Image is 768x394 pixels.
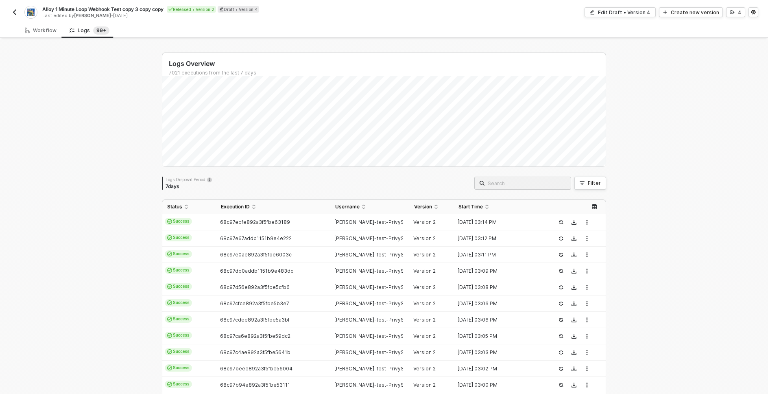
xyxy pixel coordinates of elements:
[25,27,57,34] div: Workflow
[220,235,292,241] span: 68c97e67addb1151b9e4e222
[454,300,542,307] div: [DATE] 03:06 PM
[167,252,172,256] span: icon-cards
[730,10,735,15] span: icon-versioning
[454,235,542,242] div: [DATE] 03:12 PM
[220,300,289,306] span: 68c97cfce892a3f5fbe5b3e7
[458,204,483,210] span: Start Time
[454,349,542,356] div: [DATE] 03:03 PM
[93,26,109,35] sup: 7021
[334,349,411,355] span: [PERSON_NAME]-test-PrivySo...
[221,204,250,210] span: Execution ID
[165,250,192,258] span: Success
[572,252,576,257] span: icon-download
[572,301,576,306] span: icon-download
[165,299,192,306] span: Success
[165,381,192,388] span: Success
[169,70,606,76] div: 7021 executions from the last 7 days
[413,366,436,372] span: Version 2
[454,200,549,214] th: Start Time
[334,317,411,323] span: [PERSON_NAME]-test-PrivySo...
[559,301,563,306] span: icon-success-page
[334,235,411,241] span: [PERSON_NAME]-test-PrivySo...
[166,183,212,190] div: 7 days
[590,10,595,15] span: icon-edit
[572,366,576,371] span: icon-download
[413,284,436,290] span: Version 2
[454,366,542,372] div: [DATE] 03:02 PM
[572,236,576,241] span: icon-download
[572,269,576,274] span: icon-download
[219,7,224,11] span: icon-edit
[559,220,563,225] span: icon-success-page
[167,219,172,224] span: icon-cards
[167,235,172,240] span: icon-cards
[42,13,383,19] div: Last edited by - [DATE]
[165,218,192,225] span: Success
[220,284,290,290] span: 68c97d56e892a3f5fbe5cfb6
[334,382,411,388] span: [PERSON_NAME]-test-PrivySo...
[454,219,542,225] div: [DATE] 03:14 PM
[42,6,164,13] span: Alloy 1 Minute Loop Webhook Test copy 3 copy copy
[413,252,436,258] span: Version 2
[74,13,111,18] span: [PERSON_NAME]
[413,317,436,323] span: Version 2
[572,334,576,339] span: icon-download
[559,269,563,274] span: icon-success-page
[454,333,542,339] div: [DATE] 03:05 PM
[559,366,563,371] span: icon-success-page
[454,382,542,388] div: [DATE] 03:00 PM
[167,268,172,273] span: icon-cards
[413,300,436,306] span: Version 2
[220,382,290,388] span: 68c97b94e892a3f5fbe53111
[413,382,436,388] span: Version 2
[454,317,542,323] div: [DATE] 03:06 PM
[559,334,563,339] span: icon-success-page
[559,285,563,290] span: icon-success-page
[559,317,563,322] span: icon-success-page
[409,200,454,214] th: Version
[335,204,360,210] span: Username
[559,236,563,241] span: icon-success-page
[413,235,436,241] span: Version 2
[559,383,563,387] span: icon-success-page
[165,348,192,355] span: Success
[169,59,606,68] div: Logs Overview
[592,204,597,209] span: icon-table
[216,200,330,214] th: Execution ID
[167,204,182,210] span: Status
[165,234,192,241] span: Success
[414,204,432,210] span: Version
[334,300,411,306] span: [PERSON_NAME]-test-PrivySo...
[162,200,216,214] th: Status
[167,317,172,322] span: icon-cards
[220,366,292,372] span: 68c97beee892a3f5fbe56004
[572,317,576,322] span: icon-download
[585,7,656,17] button: Edit Draft • Version 4
[218,6,259,13] div: Draft • Version 4
[588,180,601,186] div: Filter
[413,349,436,355] span: Version 2
[166,177,212,182] div: Logs Disposal Period
[334,252,411,258] span: [PERSON_NAME]-test-PrivySo...
[27,9,34,16] img: integration-icon
[165,267,192,274] span: Success
[220,333,290,339] span: 68c97ca6e892a3f5fbe59dc2
[488,179,566,188] input: Search
[70,26,109,35] div: Logs
[165,315,192,323] span: Success
[167,300,172,305] span: icon-cards
[220,349,290,355] span: 68c97c4ae892a3f5fbe5641b
[334,268,411,274] span: [PERSON_NAME]-test-PrivySo...
[572,285,576,290] span: icon-download
[220,317,290,323] span: 68c97cdee892a3f5fbe5a3bf
[663,10,668,15] span: icon-play
[167,382,172,387] span: icon-cards
[334,284,411,290] span: [PERSON_NAME]-test-PrivySo...
[413,268,436,274] span: Version 2
[738,9,742,16] div: 4
[572,350,576,355] span: icon-download
[220,252,292,258] span: 68c97e0ae892a3f5fbe6003c
[454,252,542,258] div: [DATE] 03:11 PM
[10,7,20,17] button: back
[334,333,411,339] span: [PERSON_NAME]-test-PrivySo...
